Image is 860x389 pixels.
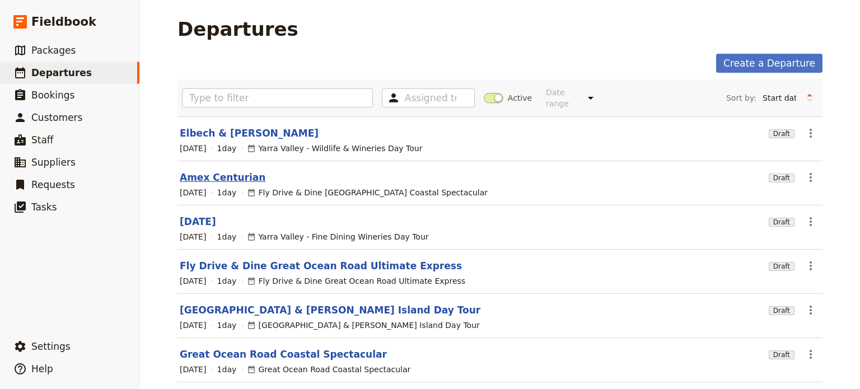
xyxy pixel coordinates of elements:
[726,92,756,104] span: Sort by:
[177,18,298,40] h1: Departures
[31,13,96,30] span: Fieldbook
[31,112,82,123] span: Customers
[247,275,465,287] div: Fly Drive & Dine Great Ocean Road Ultimate Express
[180,275,206,287] span: [DATE]
[180,303,480,317] a: [GEOGRAPHIC_DATA] & [PERSON_NAME] Island Day Tour
[31,179,75,190] span: Requests
[31,134,54,146] span: Staff
[801,345,820,364] button: Actions
[801,90,818,106] button: Change sort direction
[769,262,794,271] span: Draft
[180,215,216,228] a: [DATE]
[247,231,428,242] div: Yarra Valley - Fine Dining Wineries Day Tour
[217,275,237,287] span: 1 day
[801,212,820,231] button: Actions
[217,320,237,331] span: 1 day
[769,174,794,182] span: Draft
[801,168,820,187] button: Actions
[769,218,794,227] span: Draft
[180,187,206,198] span: [DATE]
[180,126,319,140] a: Elbech & [PERSON_NAME]
[758,90,801,106] select: Sort by:
[217,231,237,242] span: 1 day
[31,363,53,374] span: Help
[769,306,794,315] span: Draft
[182,88,373,107] input: Type to filter
[180,320,206,331] span: [DATE]
[31,90,74,101] span: Bookings
[769,350,794,359] span: Draft
[801,124,820,143] button: Actions
[716,54,822,73] a: Create a Departure
[247,143,422,154] div: Yarra Valley - Wildlife & Wineries Day Tour
[180,364,206,375] span: [DATE]
[217,187,237,198] span: 1 day
[217,364,237,375] span: 1 day
[180,171,265,184] a: Amex Centurian
[801,256,820,275] button: Actions
[31,157,76,168] span: Suppliers
[31,341,71,352] span: Settings
[247,364,410,375] div: Great Ocean Road Coastal Spectacular
[31,67,92,78] span: Departures
[180,143,206,154] span: [DATE]
[405,91,456,105] input: Assigned to
[180,231,206,242] span: [DATE]
[769,129,794,138] span: Draft
[508,92,532,104] span: Active
[31,201,57,213] span: Tasks
[180,348,387,361] a: Great Ocean Road Coastal Spectacular
[247,187,488,198] div: Fly Drive & Dine [GEOGRAPHIC_DATA] Coastal Spectacular
[247,320,479,331] div: [GEOGRAPHIC_DATA] & [PERSON_NAME] Island Day Tour
[31,45,76,56] span: Packages
[801,301,820,320] button: Actions
[180,259,462,273] a: Fly Drive & Dine Great Ocean Road Ultimate Express
[217,143,237,154] span: 1 day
